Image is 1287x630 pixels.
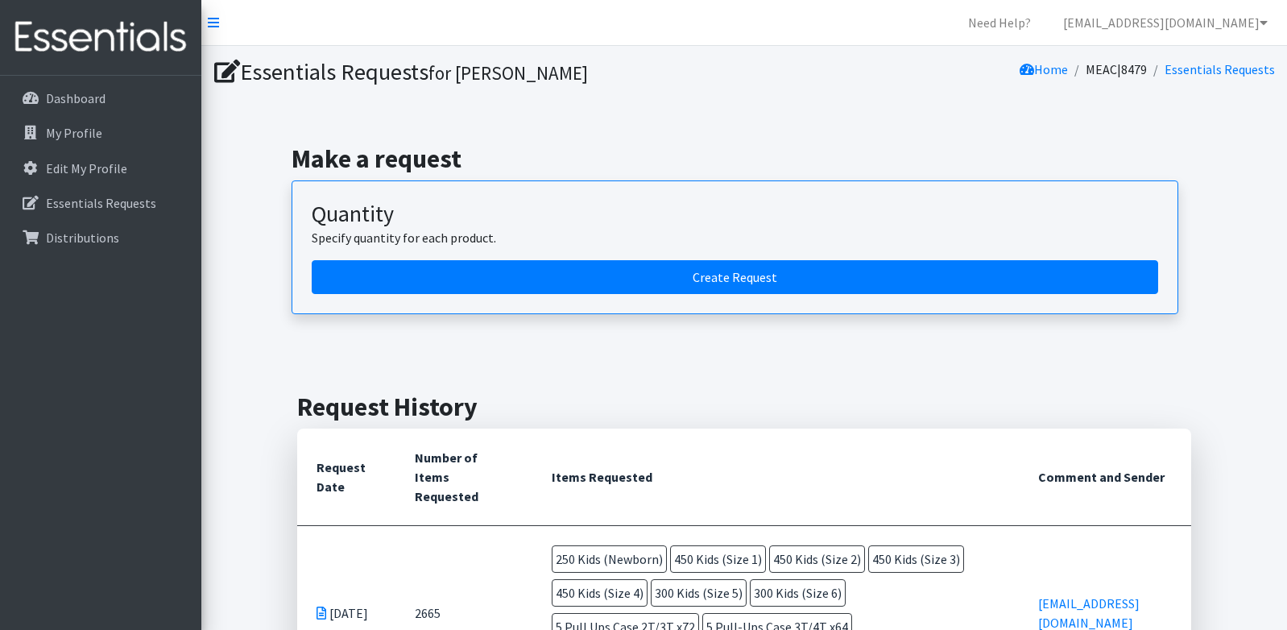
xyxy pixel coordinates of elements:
[868,545,964,573] span: 450 Kids (Size 3)
[292,143,1198,174] h2: Make a request
[1086,61,1147,77] a: MEAC|8479
[6,117,195,149] a: My Profile
[1019,429,1191,526] th: Comment and Sender
[532,429,1018,526] th: Items Requested
[46,230,119,246] p: Distributions
[395,429,532,526] th: Number of Items Requested
[214,58,739,86] h1: Essentials Requests
[769,545,865,573] span: 450 Kids (Size 2)
[750,579,846,607] span: 300 Kids (Size 6)
[297,429,395,526] th: Request Date
[670,545,766,573] span: 450 Kids (Size 1)
[6,10,195,64] img: HumanEssentials
[1050,6,1281,39] a: [EMAIL_ADDRESS][DOMAIN_NAME]
[46,195,156,211] p: Essentials Requests
[312,260,1158,294] a: Create a request by quantity
[46,90,106,106] p: Dashboard
[312,228,1158,247] p: Specify quantity for each product.
[46,125,102,141] p: My Profile
[6,187,195,219] a: Essentials Requests
[1020,61,1068,77] a: Home
[312,201,1158,228] h3: Quantity
[552,579,648,607] span: 450 Kids (Size 4)
[651,579,747,607] span: 300 Kids (Size 5)
[1165,61,1275,77] a: Essentials Requests
[6,222,195,254] a: Distributions
[428,61,588,85] small: for [PERSON_NAME]
[552,545,667,573] span: 250 Kids (Newborn)
[955,6,1044,39] a: Need Help?
[297,392,1191,422] h2: Request History
[6,152,195,184] a: Edit My Profile
[46,160,127,176] p: Edit My Profile
[6,82,195,114] a: Dashboard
